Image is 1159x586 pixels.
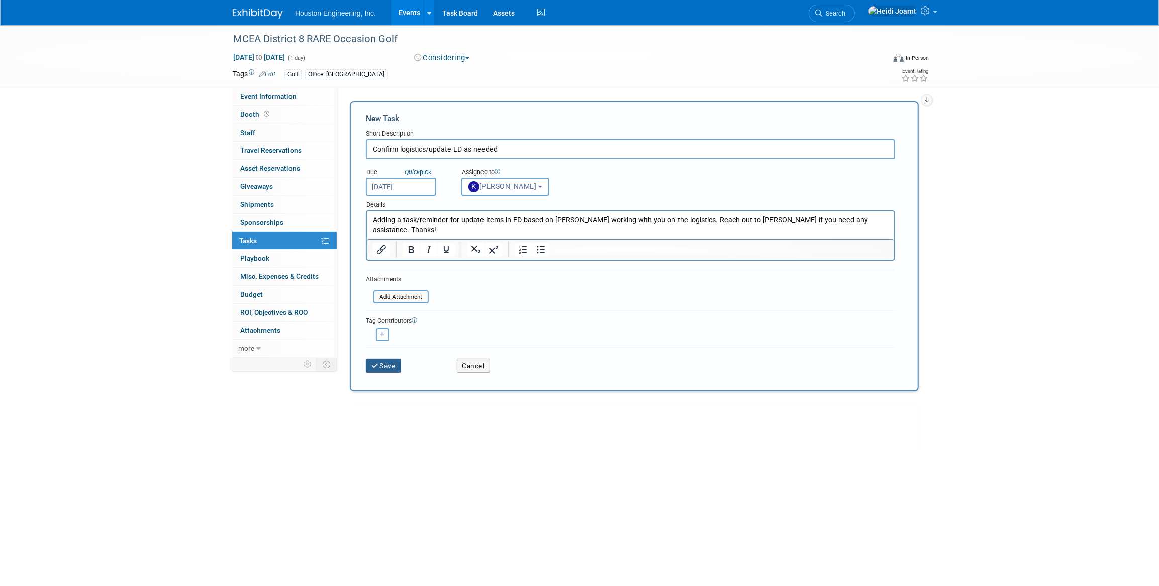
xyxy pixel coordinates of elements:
button: Underline [438,243,455,257]
a: Tasks [232,232,337,250]
iframe: Rich Text Area [367,211,894,239]
span: Playbook [240,254,269,262]
div: Short Description [366,129,895,139]
a: Travel Reservations [232,142,337,159]
a: ROI, Objectives & ROO [232,304,337,321]
td: Tags [233,69,275,80]
button: Cancel [457,359,490,373]
div: Golf [284,69,302,80]
span: (1 day) [287,55,305,61]
i: Quick [405,168,420,176]
button: Save [366,359,401,373]
div: Attachments [366,275,429,284]
span: Staff [240,129,255,137]
a: Edit [259,71,275,78]
button: Italic [420,243,437,257]
div: Due [366,168,446,178]
div: New Task [366,113,895,124]
span: Attachments [240,326,280,334]
span: Misc. Expenses & Credits [240,272,319,280]
span: ROI, Objectives & ROO [240,308,308,316]
a: Giveaways [232,178,337,195]
span: Booth not reserved yet [262,110,271,118]
td: Toggle Event Tabs [317,358,337,371]
a: Playbook [232,250,337,267]
div: In-Person [905,54,929,62]
button: Subscript [467,243,485,257]
a: Booth [232,106,337,124]
img: ExhibitDay [233,9,283,19]
input: Due Date [366,178,436,196]
a: Sponsorships [232,214,337,231]
a: Asset Reservations [232,160,337,177]
a: Staff [232,124,337,142]
span: [PERSON_NAME] [468,182,537,190]
div: Event Format [825,52,929,67]
a: Search [809,5,855,22]
div: Office: [GEOGRAPHIC_DATA] [305,69,388,80]
span: Asset Reservations [240,164,300,172]
span: [DATE] [DATE] [233,53,285,62]
span: Travel Reservations [240,146,302,154]
img: Heidi Joarnt [868,6,917,17]
a: Quickpick [403,168,433,176]
button: Superscript [485,243,502,257]
button: [PERSON_NAME] [461,178,549,196]
a: Attachments [232,322,337,339]
button: Numbered list [515,243,532,257]
div: Assigned to [461,168,583,178]
span: more [238,344,254,353]
td: Personalize Event Tab Strip [299,358,317,371]
div: Tag Contributors [366,315,895,325]
span: Search [822,10,845,17]
a: Misc. Expenses & Credits [232,268,337,285]
a: Budget [232,286,337,303]
span: Sponsorships [240,218,283,226]
div: Details [366,196,895,210]
a: Event Information [232,88,337,105]
button: Bullet list [532,243,549,257]
span: Shipments [240,200,274,208]
span: Booth [240,110,271,119]
span: Event Information [240,92,297,100]
span: Budget [240,290,263,298]
button: Considering [411,53,473,63]
span: Giveaways [240,182,273,190]
input: Name of task or a short description [366,139,895,159]
span: Tasks [239,237,257,245]
div: MCEA District 8 RARE Occasion Golf [230,30,870,48]
span: Houston Engineering, Inc. [295,9,376,17]
a: more [232,340,337,358]
a: Shipments [232,196,337,213]
span: to [254,53,264,61]
div: Event Rating [901,69,928,74]
button: Bold [403,243,420,257]
button: Insert/edit link [373,243,390,257]
img: Format-Inperson.png [894,54,904,62]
